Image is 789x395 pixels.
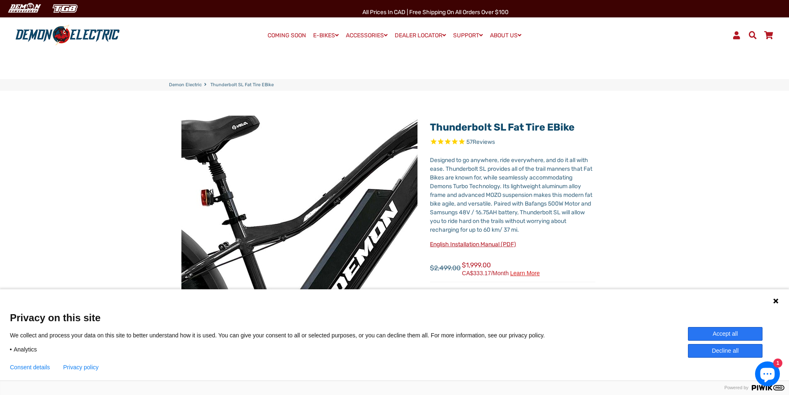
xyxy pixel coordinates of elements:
[63,364,99,371] a: Privacy policy
[430,157,592,233] span: Designed to go anywhere, ride everywhere, and do it all with ease. Thunderbolt SL provides all of...
[430,121,574,133] a: Thunderbolt SL Fat Tire eBike
[688,344,762,358] button: Decline all
[430,288,595,297] label: Frame Colour
[10,312,779,324] span: Privacy on this site
[430,241,516,248] a: English Installation Manual (PDF)
[343,29,391,41] a: ACCESSORIES
[487,29,524,41] a: ABOUT US
[466,138,495,145] span: 57 reviews
[10,364,50,371] button: Consent details
[48,2,82,15] img: TGB Canada
[688,327,762,341] button: Accept all
[4,2,44,15] img: Demon Electric
[392,29,449,41] a: DEALER LOCATOR
[12,24,123,46] img: Demon Electric logo
[362,9,509,16] span: All Prices in CAD | Free shipping on all orders over $100
[10,332,557,339] p: We collect and process your data on this site to better understand how it is used. You can give y...
[210,82,274,89] span: Thunderbolt SL Fat Tire eBike
[430,263,461,273] span: $2,499.00
[169,82,202,89] a: Demon Electric
[310,29,342,41] a: E-BIKES
[265,30,309,41] a: COMING SOON
[450,29,486,41] a: SUPPORT
[753,361,782,388] inbox-online-store-chat: Shopify online store chat
[430,138,595,147] span: Rated 4.9 out of 5 stars 57 reviews
[473,138,495,145] span: Reviews
[462,260,540,276] span: $1,999.00
[14,346,37,353] span: Analytics
[721,385,752,390] span: Powered by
